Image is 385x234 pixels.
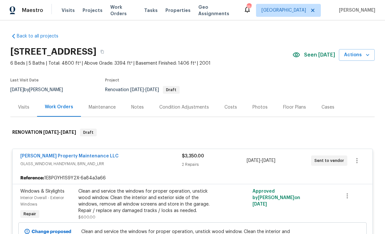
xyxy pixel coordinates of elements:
[10,60,292,67] span: 6 Beds | 5 Baths | Total: 4800 ft² | Above Grade: 3394 ft² | Basement Finished: 1406 ft² | 2001
[247,4,251,10] div: 150
[96,46,108,58] button: Copy Address
[78,188,220,214] div: Clean and service the windows for proper operation, unstick wood window. Clean the interior and e...
[20,161,182,167] span: GLASS_WINDOW, HANDYMAN, BRN_AND_LRR
[20,189,64,194] span: Windows & Skylights
[198,4,236,17] span: Geo Assignments
[321,104,334,111] div: Cases
[78,215,95,219] span: $600.00
[20,154,119,158] a: [PERSON_NAME] Property Maintenance LLC
[145,88,159,92] span: [DATE]
[45,104,73,110] div: Work Orders
[224,104,237,111] div: Costs
[182,154,204,158] span: $3,350.00
[262,7,306,14] span: [GEOGRAPHIC_DATA]
[144,8,158,13] span: Tasks
[22,7,43,14] span: Maestro
[10,86,71,94] div: by [PERSON_NAME]
[339,49,375,61] button: Actions
[10,122,375,143] div: RENOVATION [DATE]-[DATE]Draft
[105,78,119,82] span: Project
[32,229,71,234] b: Change proposed
[252,202,267,207] span: [DATE]
[252,189,300,207] span: Approved by [PERSON_NAME] on
[81,129,96,136] span: Draft
[43,130,59,134] span: [DATE]
[10,33,72,39] a: Back to all projects
[283,104,306,111] div: Floor Plans
[165,7,191,14] span: Properties
[247,158,260,163] span: [DATE]
[344,51,370,59] span: Actions
[159,104,209,111] div: Condition Adjustments
[10,88,24,92] span: [DATE]
[262,158,275,163] span: [DATE]
[10,48,96,55] h2: [STREET_ADDRESS]
[163,88,179,92] span: Draft
[83,7,103,14] span: Projects
[89,104,116,111] div: Maintenance
[18,104,29,111] div: Visits
[314,157,347,164] span: Sent to vendor
[130,88,144,92] span: [DATE]
[10,78,39,82] span: Last Visit Date
[13,172,372,184] div: 1E8PGYH1S9Y2X-6a84a3a66
[182,161,246,168] div: 2 Repairs
[12,129,76,136] h6: RENOVATION
[62,7,75,14] span: Visits
[21,211,39,217] span: Repair
[43,130,76,134] span: -
[20,175,44,181] b: Reference:
[20,196,64,206] span: Interior Overall - Exterior Windows
[252,104,268,111] div: Photos
[131,104,144,111] div: Notes
[304,52,335,58] span: Seen [DATE]
[110,4,136,17] span: Work Orders
[61,130,76,134] span: [DATE]
[105,88,180,92] span: Renovation
[130,88,159,92] span: -
[336,7,375,14] span: [PERSON_NAME]
[247,157,275,164] span: -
